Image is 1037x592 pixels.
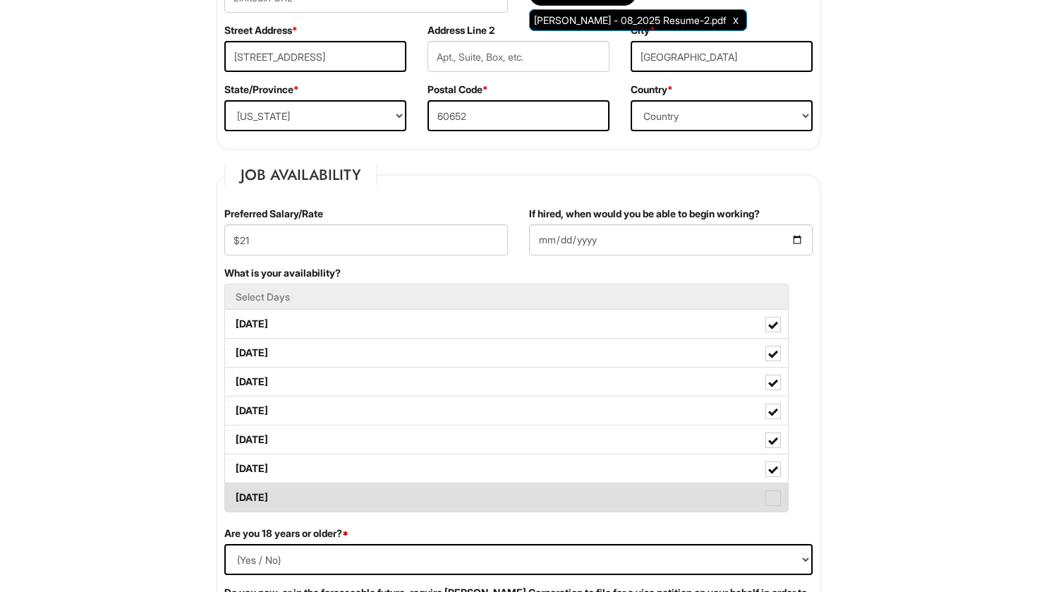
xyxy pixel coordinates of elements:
[534,14,726,26] span: [PERSON_NAME] - 08_2025 Resume-2.pdf
[224,526,348,540] label: Are you 18 years or older?
[224,41,406,72] input: Street Address
[225,339,788,367] label: [DATE]
[729,11,742,30] a: Clear Uploaded File
[427,41,610,72] input: Apt., Suite, Box, etc.
[224,266,341,280] label: What is your availability?
[427,23,495,37] label: Address Line 2
[236,291,777,302] h5: Select Days
[225,310,788,338] label: [DATE]
[427,100,610,131] input: Postal Code
[224,164,377,186] legend: Job Availability
[427,83,488,97] label: Postal Code
[224,100,406,131] select: State/Province
[225,368,788,396] label: [DATE]
[224,207,323,221] label: Preferred Salary/Rate
[224,224,508,255] input: Preferred Salary/Rate
[225,425,788,454] label: [DATE]
[225,397,788,425] label: [DATE]
[224,83,299,97] label: State/Province
[224,23,298,37] label: Street Address
[631,41,813,72] input: City
[224,544,813,575] select: (Yes / No)
[529,207,760,221] label: If hired, when would you be able to begin working?
[631,100,813,131] select: Country
[631,23,655,37] label: City
[631,83,673,97] label: Country
[225,454,788,483] label: [DATE]
[225,483,788,512] label: [DATE]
